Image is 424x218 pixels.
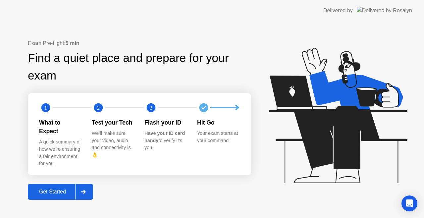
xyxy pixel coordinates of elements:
b: Have your ID card handy [144,131,185,143]
div: Test your Tech [92,118,134,127]
text: 1 [44,104,47,111]
div: Find a quiet place and prepare for your exam [28,49,251,84]
div: Flash your ID [144,118,186,127]
div: Get Started [30,189,75,195]
div: What to Expect [39,118,81,136]
div: Your exam starts at your command [197,130,239,144]
div: Exam Pre-flight: [28,39,251,47]
b: 5 min [66,40,79,46]
div: A quick summary of how we’re ensuring a fair environment for you [39,138,81,167]
div: Delivered by [323,7,353,15]
img: Delivered by Rosalyn [357,7,412,14]
text: 2 [97,104,100,111]
button: Get Started [28,184,93,200]
div: Hit Go [197,118,239,127]
div: Open Intercom Messenger [401,195,417,211]
div: We’ll make sure your video, audio and connectivity is 👌 [92,130,134,158]
text: 3 [150,104,152,111]
div: to verify it’s you [144,130,186,151]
